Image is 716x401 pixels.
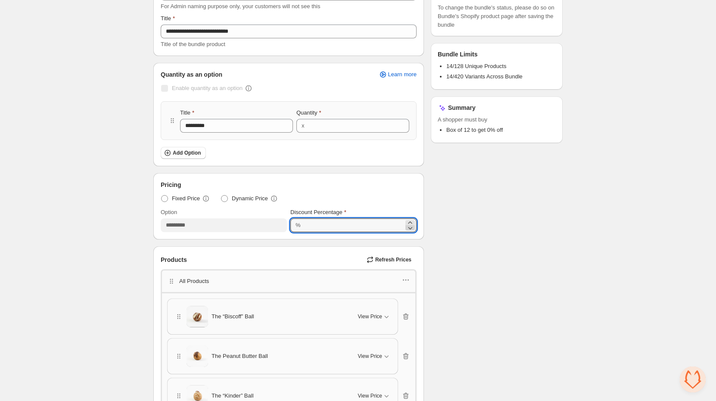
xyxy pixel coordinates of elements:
[232,194,268,203] span: Dynamic Price
[290,208,346,217] label: Discount Percentage
[180,109,194,117] label: Title
[212,392,254,400] span: The “Kinder” Ball
[161,180,181,189] span: Pricing
[680,367,706,392] div: Open chat
[187,345,208,367] img: The Peanut Butter Ball
[363,254,417,266] button: Refresh Prices
[161,147,206,159] button: Add Option
[161,70,222,79] span: Quantity as an option
[161,14,175,23] label: Title
[212,312,254,321] span: The “Biscoff” Ball
[375,256,411,263] span: Refresh Prices
[438,115,556,124] span: A shopper must buy
[448,103,476,112] h3: Summary
[173,149,201,156] span: Add Option
[302,121,305,130] div: x
[438,3,556,29] span: To change the bundle's status, please do so on Bundle's Shopify product page after saving the bundle
[296,221,301,230] div: %
[446,73,523,80] span: 14/420 Variants Across Bundle
[353,349,396,363] button: View Price
[446,126,556,134] li: Box of 12 to get 0% off
[374,68,422,81] a: Learn more
[179,277,209,286] p: All Products
[187,306,208,327] img: The “Biscoff” Ball
[296,109,321,117] label: Quantity
[172,85,243,91] span: Enable quantity as an option
[161,3,320,9] span: For Admin naming purpose only, your customers will not see this
[353,310,396,323] button: View Price
[358,353,382,360] span: View Price
[388,71,417,78] span: Learn more
[161,208,177,217] label: Option
[438,50,478,59] h3: Bundle Limits
[358,392,382,399] span: View Price
[358,313,382,320] span: View Price
[161,41,225,47] span: Title of the bundle product
[446,63,506,69] span: 14/128 Unique Products
[172,194,200,203] span: Fixed Price
[161,255,187,264] span: Products
[212,352,268,361] span: The Peanut Butter Ball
